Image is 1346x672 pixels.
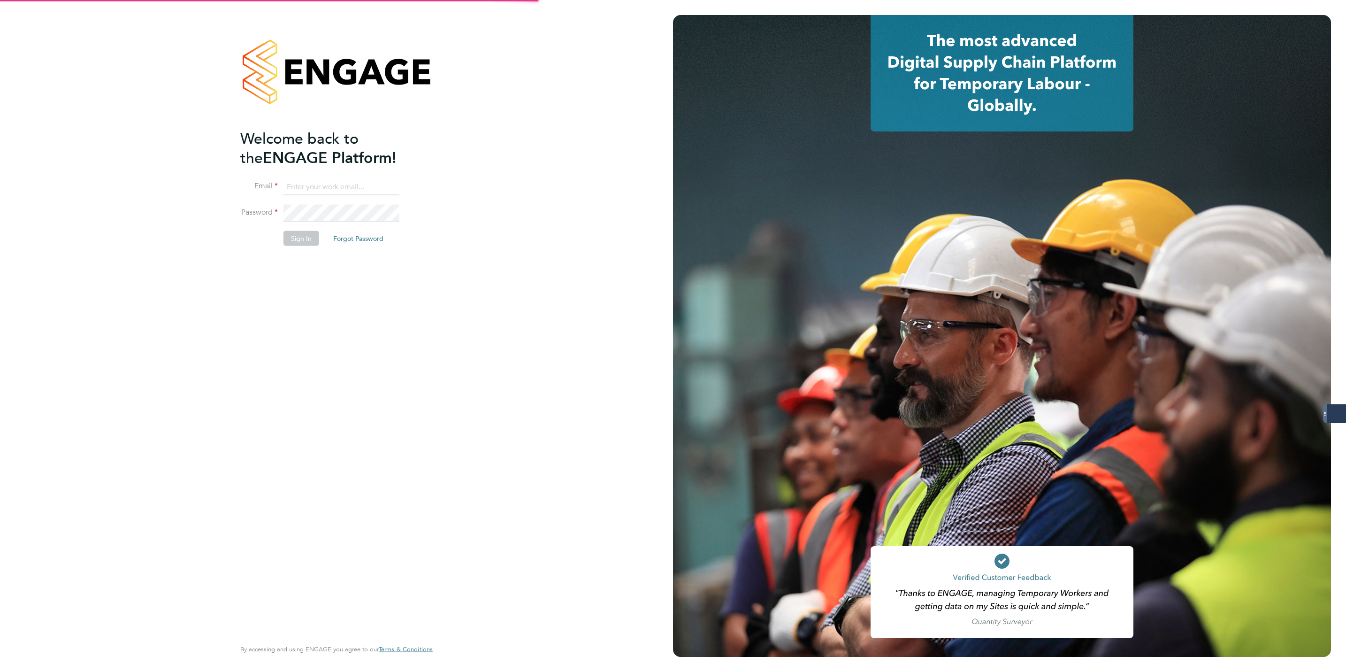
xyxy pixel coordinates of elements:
span: Welcome back to the [240,129,359,167]
button: Forgot Password [326,231,391,246]
button: Sign In [283,231,319,246]
label: Email [240,181,278,191]
h2: ENGAGE Platform! [240,129,423,167]
label: Password [240,208,278,217]
input: Enter your work email... [283,178,399,195]
span: By accessing and using ENGAGE you agree to our [240,645,433,653]
a: Terms & Conditions [379,646,433,653]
